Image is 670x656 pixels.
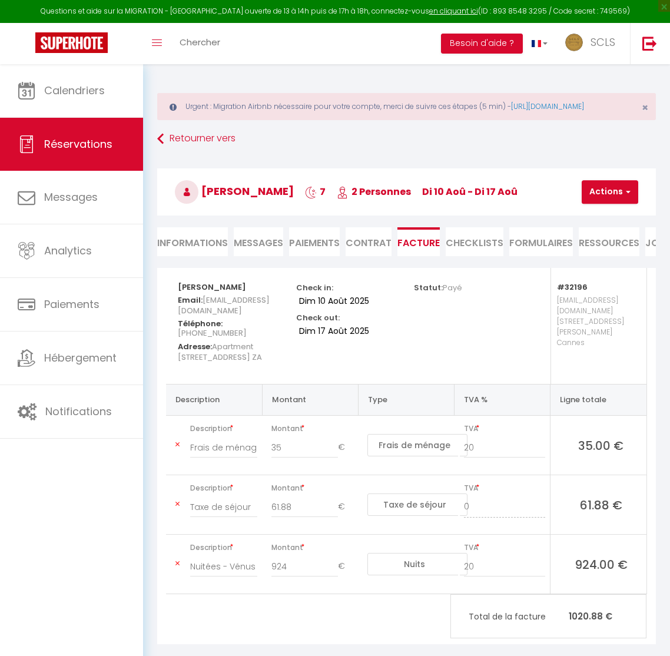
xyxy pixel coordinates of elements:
[557,281,588,293] strong: #32196
[560,496,642,513] span: 61.88 €
[397,227,440,256] li: Facture
[44,137,112,151] span: Réservations
[296,280,333,293] p: Check in:
[443,282,462,293] span: Payé
[296,310,340,323] p: Check out:
[469,610,569,623] span: Total de la facture
[642,36,657,51] img: logout
[621,607,670,656] iframe: LiveChat chat widget
[338,496,353,518] span: €
[175,184,294,198] span: [PERSON_NAME]
[338,556,353,577] span: €
[178,294,203,306] strong: Email:
[44,243,92,258] span: Analytics
[271,420,353,437] span: Montant
[579,227,639,256] li: Ressources
[560,437,642,453] span: 35.00 €
[262,384,358,415] th: Montant
[44,83,105,98] span: Calendriers
[346,227,392,256] li: Contrat
[557,292,635,372] p: [EMAIL_ADDRESS][DOMAIN_NAME] [STREET_ADDRESS][PERSON_NAME] Cannes
[414,280,462,293] p: Statut:
[190,420,257,437] span: Description
[560,556,642,572] span: 924.00 €
[157,128,656,150] a: Retourner vers
[441,34,523,54] button: Besoin d'aide ?
[509,227,573,256] li: FORMULAIRES
[44,350,117,365] span: Hébergement
[178,324,247,342] span: [PHONE_NUMBER]
[642,100,648,115] span: ×
[180,36,220,48] span: Chercher
[455,384,550,415] th: TVA %
[642,102,648,113] button: Close
[446,227,503,256] li: CHECKLISTS
[178,318,223,329] strong: Téléphone:
[451,604,646,629] p: 1020.88 €
[45,404,112,419] span: Notifications
[171,23,229,64] a: Chercher
[35,32,108,53] img: Super Booking
[178,341,212,352] strong: Adresse:
[289,227,340,256] li: Paiements
[305,185,326,198] span: 7
[550,384,646,415] th: Ligne totale
[422,185,518,198] span: di 10 Aoû - di 17 Aoû
[44,190,98,204] span: Messages
[582,180,638,204] button: Actions
[464,420,546,437] span: TVA
[271,480,353,496] span: Montant
[556,23,630,64] a: ... SCLS
[337,185,411,198] span: 2 Personnes
[44,297,99,312] span: Paiements
[178,338,262,366] span: Apartment [STREET_ADDRESS] ZA
[591,35,615,49] span: SCLS
[464,480,546,496] span: TVA
[166,384,262,415] th: Description
[190,539,257,556] span: Description
[234,236,283,250] span: Messages
[565,34,583,51] img: ...
[178,281,246,293] strong: [PERSON_NAME]
[178,291,270,319] span: [EMAIL_ADDRESS][DOMAIN_NAME]
[511,101,584,111] a: [URL][DOMAIN_NAME]
[271,539,353,556] span: Montant
[464,539,546,556] span: TVA
[190,480,257,496] span: Description
[358,384,454,415] th: Type
[429,6,478,16] a: en cliquant ici
[338,437,353,458] span: €
[157,93,656,120] div: Urgent : Migration Airbnb nécessaire pour votre compte, merci de suivre ces étapes (5 min) -
[157,227,228,256] li: Informations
